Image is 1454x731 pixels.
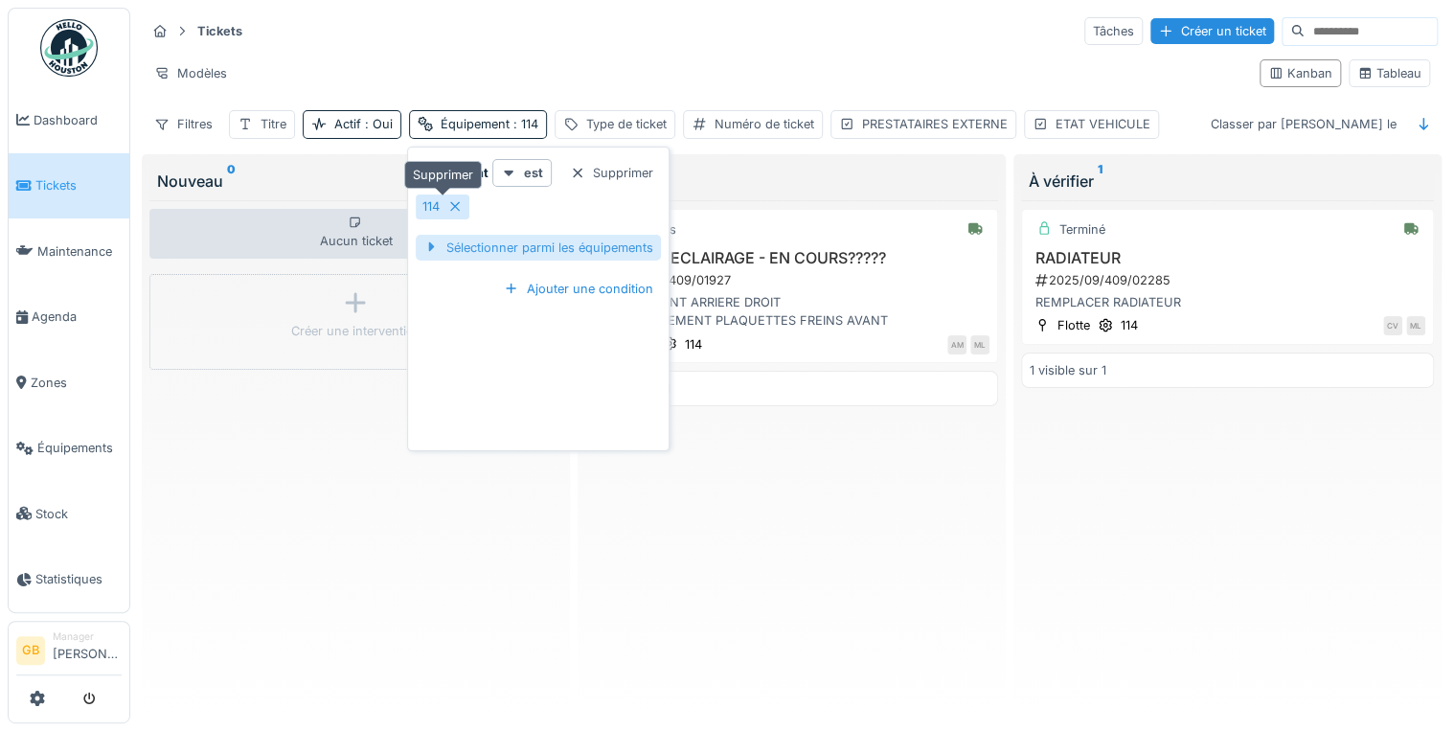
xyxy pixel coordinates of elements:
[34,111,122,129] span: Dashboard
[1056,115,1150,133] div: ETAT VEHICULE
[1029,170,1426,193] div: À vérifier
[970,335,989,354] div: ML
[1057,316,1090,334] div: Flotte
[227,170,236,193] sup: 0
[416,235,661,261] div: Sélectionner parmi les équipements
[149,209,562,259] div: Aucun ticket
[40,19,98,77] img: Badge_color-CXgf-gQk.svg
[524,164,543,182] strong: est
[562,160,661,186] div: Supprimer
[1030,249,1425,267] h3: RADIATEUR
[510,117,538,131] span: : 114
[261,115,286,133] div: Titre
[334,115,393,133] div: Actif
[715,115,814,133] div: Numéro de ticket
[586,115,667,133] div: Type de ticket
[404,161,482,189] div: Supprimer
[35,176,122,194] span: Tickets
[37,439,122,457] span: Équipements
[594,249,989,267] h3: FREINS + ECLAIRAGE - EN COURS?????
[422,197,440,216] div: 114
[441,115,538,133] div: Équipement
[53,629,122,671] li: [PERSON_NAME]
[1268,64,1332,82] div: Kanban
[290,322,420,340] div: Créer une intervention
[1150,18,1274,44] div: Créer un ticket
[361,117,393,131] span: : Oui
[1034,271,1425,289] div: 2025/09/409/02285
[35,505,122,523] span: Stock
[146,59,236,87] div: Modèles
[1202,110,1405,138] div: Classer par [PERSON_NAME] le
[1383,316,1402,335] div: CV
[35,570,122,588] span: Statistiques
[1059,220,1105,239] div: Terminé
[31,374,122,392] span: Zones
[593,170,990,193] div: En cours
[146,110,221,138] div: Filtres
[685,335,702,354] div: 114
[1406,316,1425,335] div: ML
[947,335,966,354] div: AM
[53,629,122,644] div: Manager
[190,22,250,40] strong: Tickets
[37,242,122,261] span: Maintenance
[862,115,1008,133] div: PRESTATAIRES EXTERNE
[1030,293,1425,311] div: REMPLACER RADIATEUR
[594,293,989,330] div: - ROULEMENT ARRIERE DROIT - REMPLACEMENT PLAQUETTES FREINS AVANT
[16,636,45,665] li: GB
[1357,64,1421,82] div: Tableau
[1084,17,1143,45] div: Tâches
[1098,170,1102,193] sup: 1
[1121,316,1138,334] div: 114
[598,271,989,289] div: 2025/08/409/01927
[496,276,661,302] div: Ajouter une condition
[157,170,555,193] div: Nouveau
[32,308,122,326] span: Agenda
[1030,361,1106,379] div: 1 visible sur 1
